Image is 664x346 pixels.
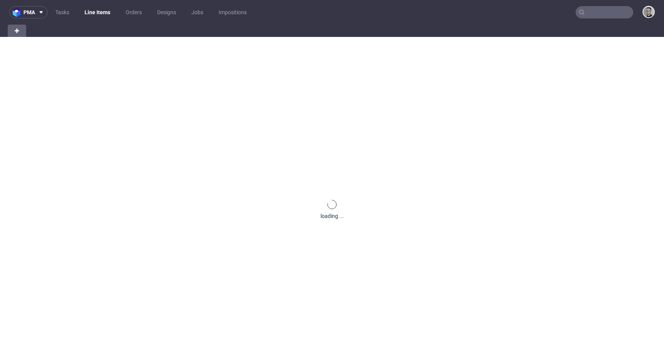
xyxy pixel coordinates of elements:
[13,8,23,17] img: logo
[320,212,344,220] div: loading ...
[51,6,74,18] a: Tasks
[121,6,146,18] a: Orders
[153,6,181,18] a: Designs
[80,6,115,18] a: Line Items
[9,6,48,18] button: pma
[643,7,654,17] img: Krystian Gaza
[187,6,208,18] a: Jobs
[214,6,251,18] a: Impositions
[23,10,35,15] span: pma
